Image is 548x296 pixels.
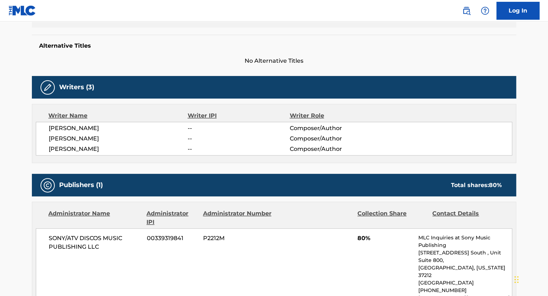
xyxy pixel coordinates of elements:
img: search [462,6,471,15]
div: Administrator IPI [146,209,197,226]
span: Composer/Author [289,145,382,153]
p: [PHONE_NUMBER] [418,287,512,294]
p: [GEOGRAPHIC_DATA], [US_STATE] 37212 [418,264,512,279]
span: No Alternative Titles [32,57,516,65]
span: -- [188,145,289,153]
h5: Alternative Titles [39,42,509,49]
p: [STREET_ADDRESS] South , Unit Suite 800, [418,249,512,264]
img: Writers [43,83,52,92]
a: Log In [496,2,539,20]
div: Help [478,4,492,18]
span: 00339319841 [147,234,198,243]
p: MLC Inquiries at Sony Music Publishing [418,234,512,249]
span: Composer/Author [289,124,382,133]
span: [PERSON_NAME] [49,124,188,133]
span: SONY/ATV DISCOS MUSIC PUBLISHING LLC [49,234,141,251]
div: Administrator Number [203,209,272,226]
span: -- [188,134,289,143]
div: Drag [514,269,519,290]
span: 80 % [489,182,502,188]
div: Writer Name [48,111,188,120]
h5: Writers (3) [59,83,94,91]
iframe: Chat Widget [512,262,548,296]
span: [PERSON_NAME] [49,145,188,153]
span: 80% [357,234,413,243]
div: Writer IPI [188,111,290,120]
h5: Publishers (1) [59,181,103,189]
img: MLC Logo [9,5,36,16]
div: Total shares: [451,181,502,190]
img: help [481,6,489,15]
p: [GEOGRAPHIC_DATA] [418,279,512,287]
div: Collection Share [357,209,427,226]
img: Publishers [43,181,52,190]
div: Contact Details [432,209,502,226]
span: Composer/Author [289,134,382,143]
div: Writer Role [289,111,382,120]
span: -- [188,124,289,133]
div: Administrator Name [48,209,141,226]
span: P2212M [203,234,273,243]
span: [PERSON_NAME] [49,134,188,143]
a: Public Search [459,4,474,18]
